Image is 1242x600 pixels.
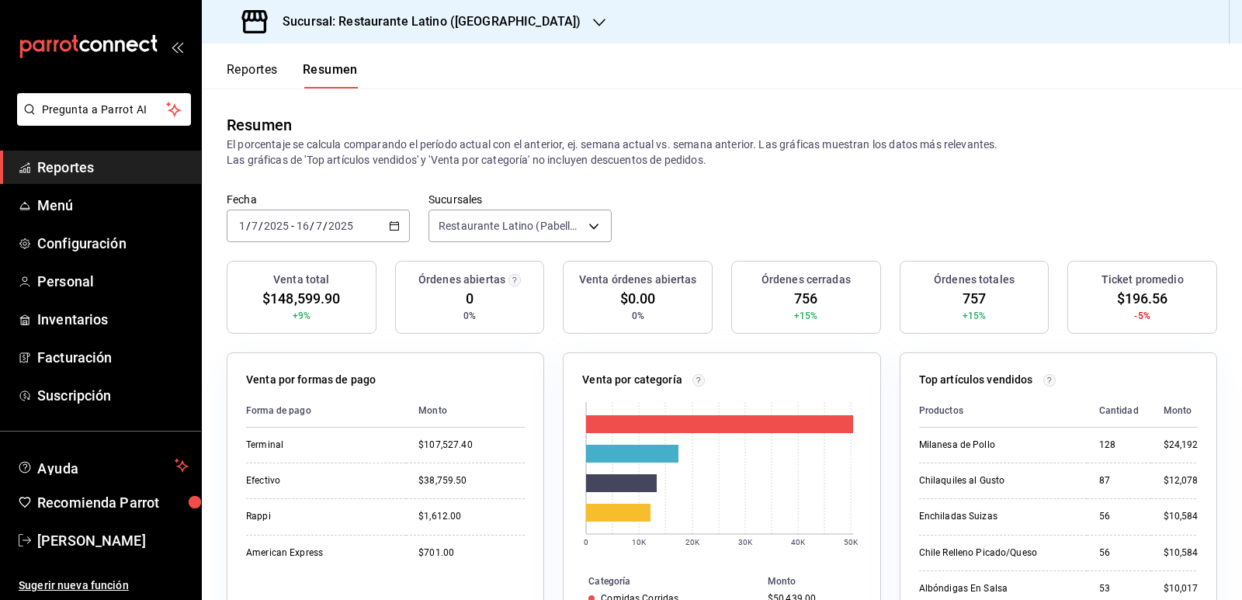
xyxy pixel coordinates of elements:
[251,220,258,232] input: --
[963,309,987,323] span: +15%
[919,546,1074,560] div: Chile Relleno Picado/Queso
[37,309,189,330] span: Inventarios
[632,538,647,546] text: 10K
[762,272,851,288] h3: Órdenes cerradas
[919,372,1033,388] p: Top artículos vendidos
[37,385,189,406] span: Suscripción
[19,577,189,594] span: Sugerir nueva función
[227,137,1217,168] p: El porcentaje se calcula comparando el período actual con el anterior, ej. semana actual vs. sema...
[310,220,314,232] span: /
[919,394,1087,428] th: Productos
[37,530,189,551] span: [PERSON_NAME]
[296,220,310,232] input: --
[17,93,191,126] button: Pregunta a Parrot AI
[246,510,394,523] div: Rappi
[584,538,588,546] text: 0
[273,272,329,288] h3: Venta total
[171,40,183,53] button: open_drawer_menu
[227,62,278,88] button: Reportes
[262,288,340,309] span: $148,599.90
[418,546,525,560] div: $701.00
[315,220,323,232] input: --
[37,157,189,178] span: Reportes
[1099,546,1139,560] div: 56
[428,194,612,205] label: Sucursales
[246,439,394,452] div: Terminal
[37,492,189,513] span: Recomienda Parrot
[919,439,1074,452] div: Milanesa de Pollo
[227,194,410,205] label: Fecha
[11,113,191,129] a: Pregunta a Parrot AI
[1099,439,1139,452] div: 128
[238,220,246,232] input: --
[246,220,251,232] span: /
[37,456,168,475] span: Ayuda
[258,220,263,232] span: /
[794,288,817,309] span: 756
[844,538,859,546] text: 50K
[1164,582,1212,595] div: $10,017.00
[1101,272,1184,288] h3: Ticket promedio
[685,538,700,546] text: 20K
[1164,474,1212,487] div: $12,078.00
[1164,510,1212,523] div: $10,584.00
[37,195,189,216] span: Menú
[1164,439,1212,452] div: $24,192.00
[270,12,581,31] h3: Sucursal: Restaurante Latino ([GEOGRAPHIC_DATA])
[246,546,394,560] div: American Express
[738,538,753,546] text: 30K
[1099,510,1139,523] div: 56
[1117,288,1168,309] span: $196.56
[632,309,644,323] span: 0%
[293,309,310,323] span: +9%
[246,394,406,428] th: Forma de pago
[463,309,476,323] span: 0%
[406,394,525,428] th: Monto
[227,62,358,88] div: navigation tabs
[328,220,354,232] input: ----
[246,372,376,388] p: Venta por formas de pago
[564,573,762,590] th: Categoría
[439,218,583,234] span: Restaurante Latino (Pabellon)
[291,220,294,232] span: -
[418,510,525,523] div: $1,612.00
[579,272,697,288] h3: Venta órdenes abiertas
[303,62,358,88] button: Resumen
[1099,474,1139,487] div: 87
[794,309,818,323] span: +15%
[37,271,189,292] span: Personal
[418,272,505,288] h3: Órdenes abiertas
[1164,546,1212,560] div: $10,584.00
[963,288,986,309] span: 757
[227,113,292,137] div: Resumen
[418,474,525,487] div: $38,759.50
[919,510,1074,523] div: Enchiladas Suizas
[919,474,1074,487] div: Chilaquiles al Gusto
[791,538,806,546] text: 40K
[466,288,474,309] span: 0
[263,220,290,232] input: ----
[582,372,682,388] p: Venta por categoría
[37,233,189,254] span: Configuración
[762,573,880,590] th: Monto
[1087,394,1151,428] th: Cantidad
[919,582,1074,595] div: Albóndigas En Salsa
[1099,582,1139,595] div: 53
[37,347,189,368] span: Facturación
[1134,309,1150,323] span: -5%
[323,220,328,232] span: /
[42,102,167,118] span: Pregunta a Parrot AI
[620,288,656,309] span: $0.00
[418,439,525,452] div: $107,527.40
[246,474,394,487] div: Efectivo
[934,272,1015,288] h3: Órdenes totales
[1151,394,1212,428] th: Monto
